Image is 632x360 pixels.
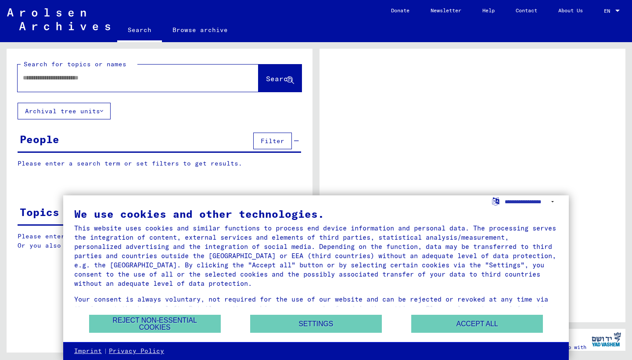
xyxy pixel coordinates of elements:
[20,204,59,220] div: Topics
[89,315,221,333] button: Reject non-essential cookies
[18,103,111,119] button: Archival tree units
[74,209,558,219] div: We use cookies and other technologies.
[250,315,382,333] button: Settings
[24,60,126,68] mat-label: Search for topics or names
[109,347,164,356] a: Privacy Policy
[259,65,302,92] button: Search
[20,131,59,147] div: People
[7,8,110,30] img: Arolsen_neg.svg
[18,232,302,250] p: Please enter a search term or set filters to get results. Or you also can browse the manually.
[261,137,284,145] span: Filter
[604,8,614,14] span: EN
[162,19,238,40] a: Browse archive
[411,315,543,333] button: Accept all
[18,159,301,168] p: Please enter a search term or set filters to get results.
[253,133,292,149] button: Filter
[117,19,162,42] a: Search
[590,328,623,350] img: yv_logo.png
[74,295,558,322] div: Your consent is always voluntary, not required for the use of our website and can be rejected or ...
[74,347,102,356] a: Imprint
[74,223,558,288] div: This website uses cookies and similar functions to process end device information and personal da...
[266,74,292,83] span: Search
